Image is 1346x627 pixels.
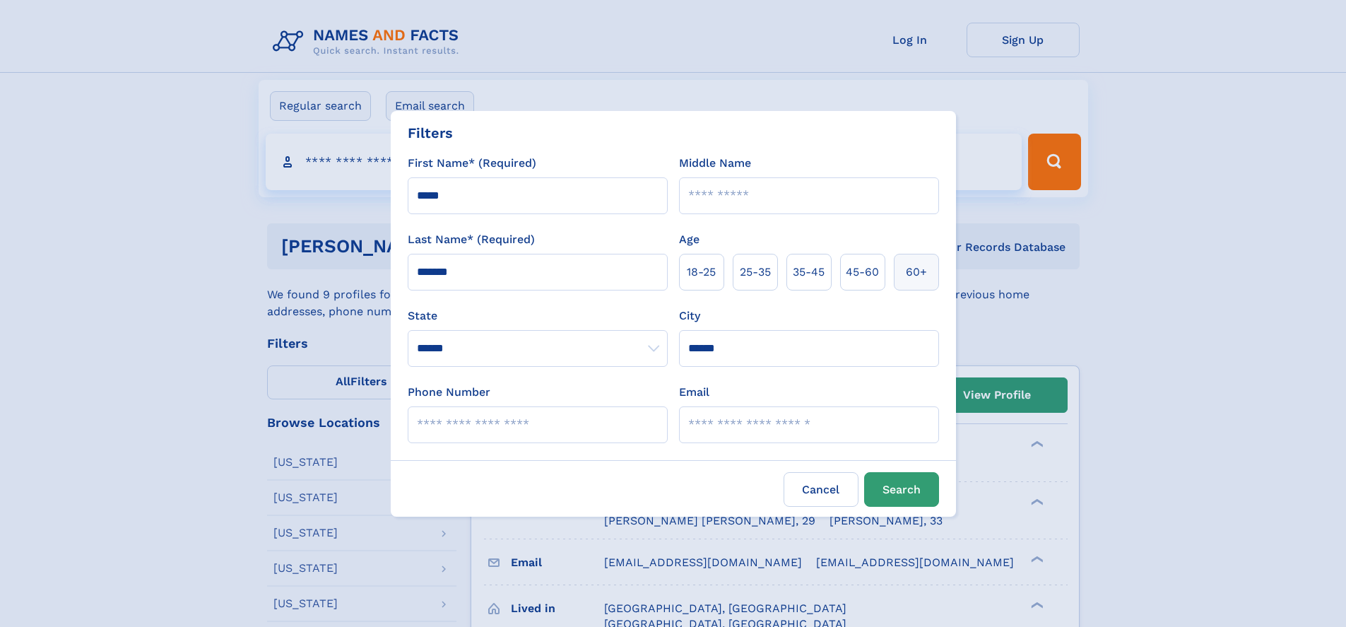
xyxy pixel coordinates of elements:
label: City [679,307,700,324]
label: State [408,307,668,324]
label: Phone Number [408,384,490,401]
label: Age [679,231,699,248]
span: 60+ [906,264,927,281]
label: Last Name* (Required) [408,231,535,248]
span: 25‑35 [740,264,771,281]
label: Email [679,384,709,401]
div: Filters [408,122,453,143]
span: 35‑45 [793,264,825,281]
span: 18‑25 [687,264,716,281]
button: Search [864,472,939,507]
label: Middle Name [679,155,751,172]
label: Cancel [784,472,858,507]
span: 45‑60 [846,264,879,281]
label: First Name* (Required) [408,155,536,172]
